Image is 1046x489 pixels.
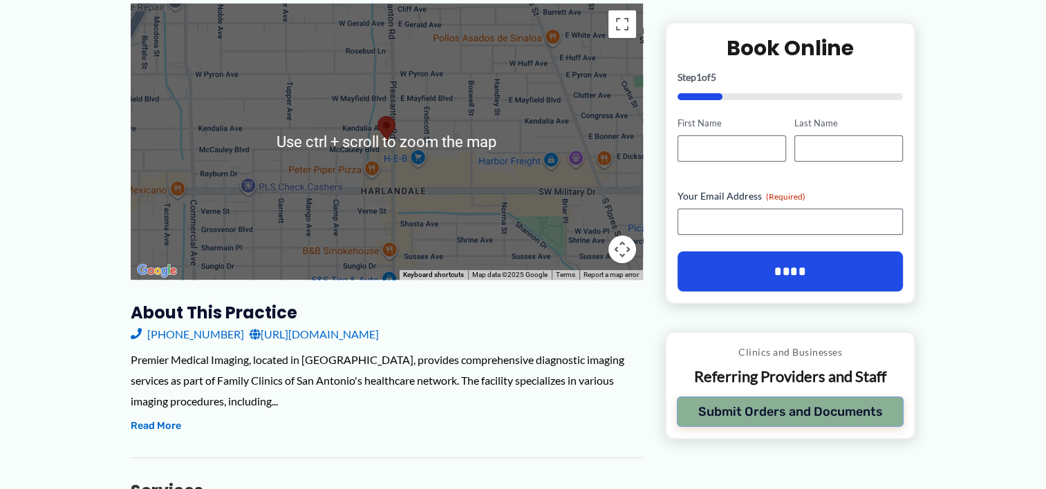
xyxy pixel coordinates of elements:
[678,35,904,61] h2: Book Online
[250,324,379,345] a: [URL][DOMAIN_NAME]
[472,271,548,278] span: Map data ©2025 Google
[608,10,636,38] button: Toggle fullscreen view
[678,117,786,130] label: First Name
[678,189,904,203] label: Your Email Address
[608,236,636,263] button: Map camera controls
[583,271,639,278] a: Report a map error
[711,71,716,83] span: 5
[677,343,904,361] p: Clinics and Businesses
[794,117,903,130] label: Last Name
[403,270,464,280] button: Keyboard shortcuts
[696,71,702,83] span: 1
[678,73,904,82] p: Step of
[131,418,181,434] button: Read More
[556,271,575,278] a: Terms (opens in new tab)
[677,396,904,426] button: Submit Orders and Documents
[131,302,643,323] h3: About this practice
[131,349,643,411] div: Premier Medical Imaging, located in [GEOGRAPHIC_DATA], provides comprehensive diagnostic imaging ...
[134,262,180,280] a: Open this area in Google Maps (opens a new window)
[766,191,805,202] span: (Required)
[134,262,180,280] img: Google
[677,367,904,387] p: Referring Providers and Staff
[131,324,244,345] a: [PHONE_NUMBER]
